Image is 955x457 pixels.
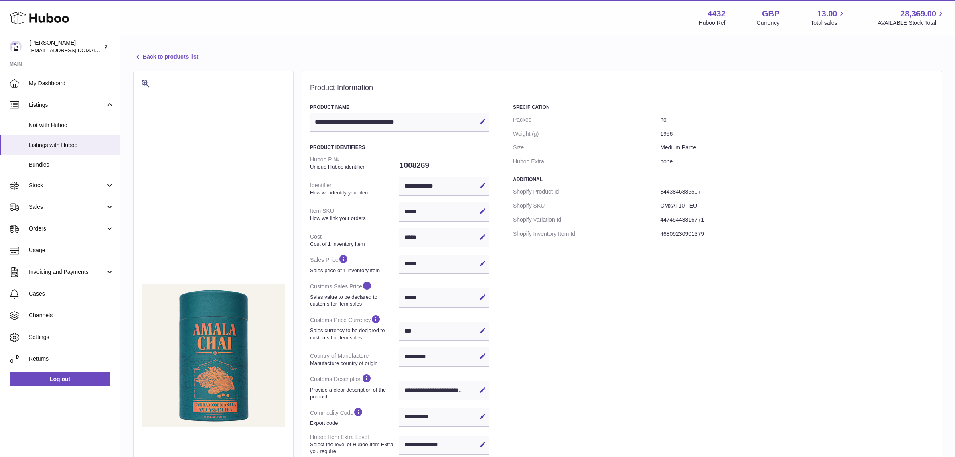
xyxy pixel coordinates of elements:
a: 28,369.00 AVAILABLE Stock Total [878,8,945,27]
span: Listings with Huboo [29,141,114,149]
dt: Shopify Variation Id [513,213,660,227]
span: Orders [29,225,105,233]
h3: Product Identifiers [310,144,489,151]
strong: Provide a clear description of the product [310,386,397,400]
div: Currency [757,19,780,27]
h3: Additional [513,176,934,183]
dd: Medium Parcel [660,141,934,155]
span: 28,369.00 [900,8,936,19]
a: 13.00 Total sales [811,8,846,27]
dt: Huboo P № [310,153,399,173]
dt: Commodity Code [310,404,399,430]
span: Total sales [811,19,846,27]
dt: Shopify SKU [513,199,660,213]
span: Usage [29,247,114,254]
dd: CMxAT10 | EU [660,199,934,213]
dd: 8443846885507 [660,185,934,199]
span: Returns [29,355,114,363]
dt: Customs Description [310,370,399,403]
span: Not with Huboo [29,122,114,129]
strong: Cost of 1 inventory item [310,241,397,248]
span: Stock [29,182,105,189]
span: Listings [29,101,105,109]
dd: 1956 [660,127,934,141]
dd: 46809230901379 [660,227,934,241]
strong: Select the level of Huboo Item Extra you require [310,441,397,455]
strong: How we identify your item [310,189,397,196]
h3: Specification [513,104,934,110]
strong: Sales price of 1 inventory item [310,267,397,274]
strong: How we link your orders [310,215,397,222]
dd: 44745448816771 [660,213,934,227]
dt: Item SKU [310,204,399,225]
strong: Export code [310,420,397,427]
dt: Country of Manufacture [310,349,399,370]
span: Sales [29,203,105,211]
img: internalAdmin-4432@internal.huboo.com [10,41,22,53]
span: Cases [29,290,114,298]
img: IMG_0189_39a95d82-f6c3-4dbe-8ba4-82832852474c.jpg [142,284,285,427]
strong: Manufacture country of origin [310,360,397,367]
strong: 4432 [708,8,726,19]
dt: Weight (g) [513,127,660,141]
dt: Shopify Inventory Item Id [513,227,660,241]
span: Bundles [29,161,114,169]
h2: Product Information [310,84,934,92]
span: 13.00 [817,8,837,19]
h3: Product Name [310,104,489,110]
a: Back to products list [133,52,198,62]
dt: Huboo Extra [513,155,660,169]
dd: no [660,113,934,127]
dt: Cost [310,230,399,251]
span: [EMAIL_ADDRESS][DOMAIN_NAME] [30,47,118,53]
dt: Shopify Product Id [513,185,660,199]
dd: none [660,155,934,169]
strong: Unique Huboo identifier [310,163,397,171]
dt: Packed [513,113,660,127]
dt: Sales Price [310,251,399,277]
span: My Dashboard [29,80,114,87]
dt: Size [513,141,660,155]
dt: Customs Price Currency [310,311,399,344]
span: Invoicing and Payments [29,268,105,276]
strong: Sales currency to be declared to customs for item sales [310,327,397,341]
strong: Sales value to be declared to customs for item sales [310,294,397,308]
a: Log out [10,372,110,386]
strong: GBP [762,8,779,19]
dt: Identifier [310,178,399,199]
dd: 1008269 [399,157,489,174]
dt: Customs Sales Price [310,277,399,310]
div: [PERSON_NAME] [30,39,102,54]
span: Channels [29,312,114,319]
span: Settings [29,333,114,341]
div: Huboo Ref [699,19,726,27]
span: AVAILABLE Stock Total [878,19,945,27]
